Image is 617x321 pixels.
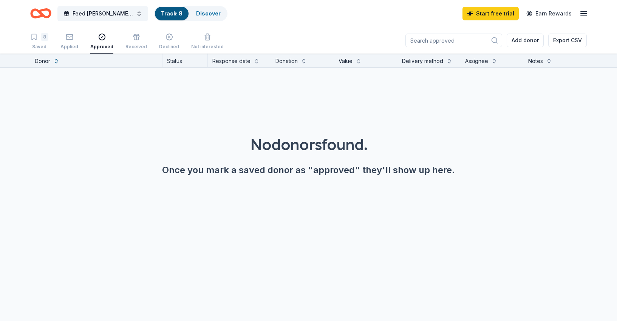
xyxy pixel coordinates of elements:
[405,34,502,47] input: Search approved
[30,30,48,54] button: 8Saved
[30,44,48,50] div: Saved
[159,44,179,50] div: Declined
[60,44,78,50] div: Applied
[339,57,353,66] div: Value
[125,30,147,54] button: Received
[462,7,519,20] a: Start free trial
[522,7,576,20] a: Earn Rewards
[191,44,224,50] div: Not interested
[125,44,147,50] div: Received
[35,57,50,66] div: Donor
[191,30,224,54] button: Not interested
[73,9,133,18] span: Feed [PERSON_NAME] Summit
[18,164,599,176] div: Once you mark a saved donor as "approved" they'll show up here.
[212,57,251,66] div: Response date
[18,134,599,155] div: No donors found.
[507,34,544,47] button: Add donor
[154,6,227,21] button: Track· 8Discover
[159,30,179,54] button: Declined
[90,30,113,54] button: Approved
[528,57,543,66] div: Notes
[465,57,488,66] div: Assignee
[275,57,298,66] div: Donation
[402,57,443,66] div: Delivery method
[196,10,221,17] a: Discover
[57,6,148,21] button: Feed [PERSON_NAME] Summit
[41,33,48,41] div: 8
[162,54,208,67] div: Status
[161,10,182,17] a: Track· 8
[60,30,78,54] button: Applied
[548,34,587,47] button: Export CSV
[90,44,113,50] div: Approved
[30,5,51,22] a: Home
